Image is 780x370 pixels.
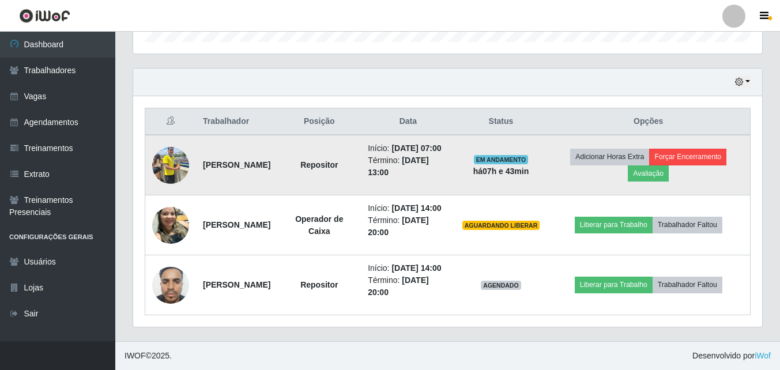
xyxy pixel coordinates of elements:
li: Término: [368,214,448,239]
th: Opções [547,108,750,135]
strong: [PERSON_NAME] [203,280,270,289]
button: Adicionar Horas Extra [570,149,649,165]
strong: [PERSON_NAME] [203,160,270,169]
strong: há 07 h e 43 min [473,167,529,176]
img: 1735509810384.jpeg [152,260,189,309]
li: Término: [368,274,448,299]
li: Início: [368,142,448,154]
span: © 2025 . [125,350,172,362]
th: Posição [277,108,361,135]
li: Início: [368,262,448,274]
span: Desenvolvido por [692,350,771,362]
a: iWof [755,351,771,360]
span: AGUARDANDO LIBERAR [462,221,540,230]
time: [DATE] 14:00 [391,203,441,213]
strong: Repositor [300,280,338,289]
img: 1745102593554.jpeg [152,201,189,250]
img: 1748380759498.jpeg [152,141,189,190]
button: Liberar para Trabalho [575,277,653,293]
th: Data [361,108,455,135]
li: Início: [368,202,448,214]
time: [DATE] 07:00 [391,144,441,153]
time: [DATE] 14:00 [391,263,441,273]
span: EM ANDAMENTO [474,155,529,164]
th: Trabalhador [196,108,277,135]
strong: Repositor [300,160,338,169]
strong: [PERSON_NAME] [203,220,270,229]
li: Término: [368,154,448,179]
img: CoreUI Logo [19,9,70,23]
button: Liberar para Trabalho [575,217,653,233]
span: IWOF [125,351,146,360]
th: Status [455,108,547,135]
span: AGENDADO [481,281,521,290]
button: Trabalhador Faltou [653,277,722,293]
button: Forçar Encerramento [649,149,726,165]
button: Avaliação [628,165,669,182]
strong: Operador de Caixa [295,214,343,236]
button: Trabalhador Faltou [653,217,722,233]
